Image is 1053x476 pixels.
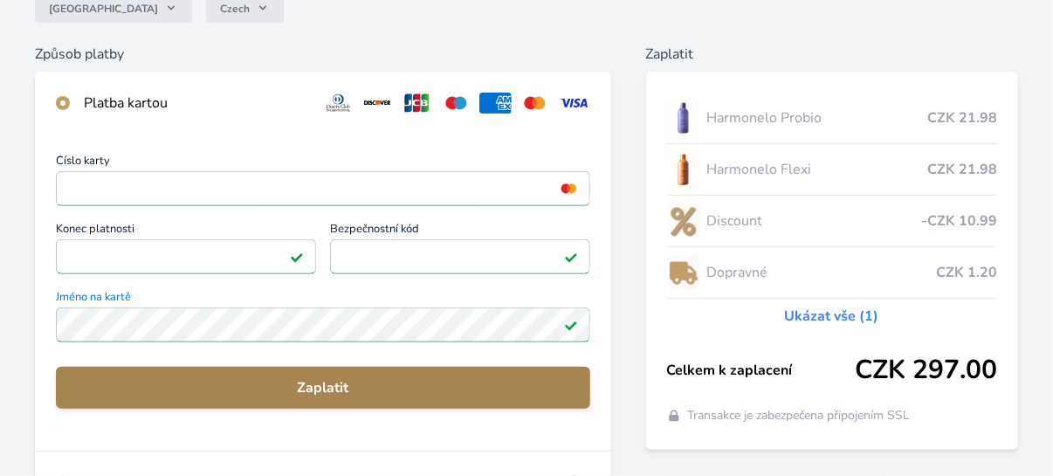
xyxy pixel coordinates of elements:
[479,93,512,114] img: amex.svg
[557,181,581,197] img: mc
[330,224,590,239] span: Bezpečnostní kód
[338,245,582,269] iframe: Iframe pro bezpečnostní kód
[667,251,700,294] img: delivery-lo.png
[706,159,927,180] span: Harmonelo Flexi
[35,44,611,65] h6: Způsob platby
[84,93,308,114] div: Platba kartou
[855,355,997,386] span: CZK 297.00
[558,93,590,114] img: visa.svg
[49,2,158,16] span: [GEOGRAPHIC_DATA]
[667,96,700,140] img: CLEAN_PROBIO_se_stinem_x-lo.jpg
[56,224,316,239] span: Konec platnosti
[361,93,394,114] img: discover.svg
[927,107,997,128] span: CZK 21.98
[785,306,879,327] a: Ukázat vše (1)
[401,93,433,114] img: jcb.svg
[56,155,590,171] span: Číslo karty
[646,44,1018,65] h6: Zaplatit
[322,93,354,114] img: diners.svg
[440,93,472,114] img: maestro.svg
[64,176,582,201] iframe: Iframe pro číslo karty
[706,262,936,283] span: Dopravné
[667,148,700,191] img: CLEAN_FLEXI_se_stinem_x-hi_(1)-lo.jpg
[688,407,911,424] span: Transakce je zabezpečena připojením SSL
[64,245,308,269] iframe: Iframe pro datum vypršení platnosti
[667,360,855,381] span: Celkem k zaplacení
[70,377,576,398] span: Zaplatit
[220,2,250,16] span: Czech
[706,210,921,231] span: Discount
[936,262,997,283] span: CZK 1.20
[706,107,927,128] span: Harmonelo Probio
[564,318,578,332] img: Platné pole
[519,93,551,114] img: mc.svg
[921,210,997,231] span: -CZK 10.99
[564,250,578,264] img: Platné pole
[290,250,304,264] img: Platné pole
[56,307,590,342] input: Jméno na kartěPlatné pole
[927,159,997,180] span: CZK 21.98
[56,292,590,307] span: Jméno na kartě
[56,367,590,409] button: Zaplatit
[667,199,700,243] img: discount-lo.png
